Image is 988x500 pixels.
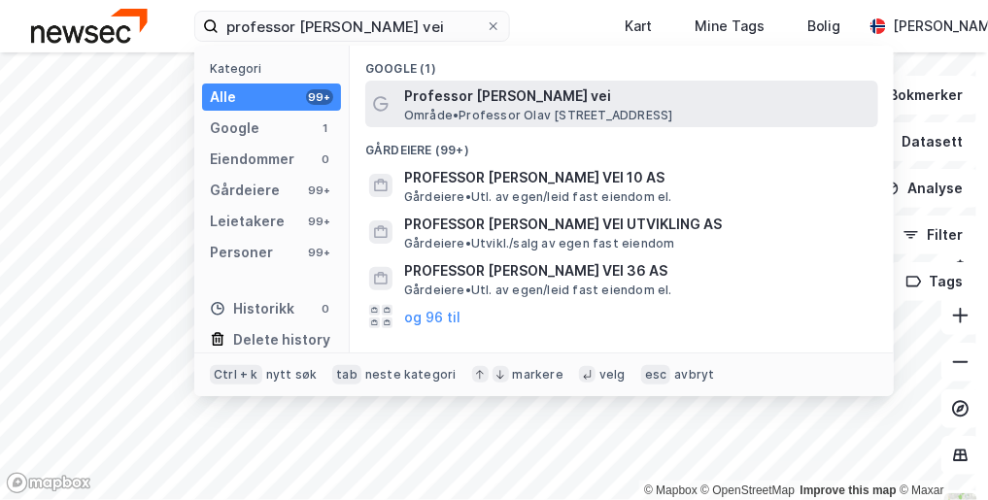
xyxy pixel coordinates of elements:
div: Bolig [807,15,841,38]
button: Analyse [868,169,980,208]
div: Historikk [210,297,294,320]
div: Gårdeiere (99+) [350,127,894,162]
div: 1 [318,120,333,136]
span: PROFESSOR [PERSON_NAME] VEI UTVIKLING AS [404,213,870,236]
div: markere [513,367,563,383]
a: Improve this map [801,483,897,497]
span: PROFESSOR [PERSON_NAME] VEI 10 AS [404,166,870,189]
div: Eiendommer [210,148,294,171]
div: Alle [210,85,236,109]
button: Filter [887,216,980,254]
div: 0 [318,301,333,317]
div: Kategori [210,61,341,76]
span: Gårdeiere • Utl. av egen/leid fast eiendom el. [404,189,672,205]
div: 99+ [306,89,333,105]
img: newsec-logo.f6e21ccffca1b3a03d2d.png [31,9,148,43]
div: neste kategori [365,367,457,383]
input: Søk på adresse, matrikkel, gårdeiere, leietakere eller personer [219,12,486,41]
div: Google [210,117,259,140]
div: Ctrl + k [210,365,262,384]
div: Gårdeiere [210,179,280,202]
a: OpenStreetMap [701,483,796,497]
span: Område • Professor Olav [STREET_ADDRESS] [404,108,673,123]
div: Leietakere (99+) [350,332,894,367]
div: Delete history [233,328,330,351]
div: tab [332,365,361,384]
div: 99+ [306,245,333,260]
div: Personer [210,241,273,264]
div: 99+ [306,214,333,229]
div: Kart [625,15,652,38]
div: Mine Tags [695,15,765,38]
div: 0 [318,151,333,167]
button: Bokmerker [849,76,980,115]
span: Gårdeiere • Utl. av egen/leid fast eiendom el. [404,283,672,298]
iframe: Chat Widget [891,407,988,500]
div: nytt søk [266,367,318,383]
a: Mapbox [644,483,698,497]
a: Mapbox homepage [6,472,91,494]
div: avbryt [674,367,714,383]
div: Google (1) [350,46,894,81]
button: Datasett [862,122,980,161]
span: Professor [PERSON_NAME] vei [404,84,870,108]
div: velg [599,367,626,383]
div: 99+ [306,183,333,198]
button: Tags [890,262,980,301]
button: og 96 til [404,305,460,328]
div: Kontrollprogram for chat [891,407,988,500]
div: Leietakere [210,210,285,233]
div: esc [641,365,671,384]
span: Gårdeiere • Utvikl./salg av egen fast eiendom [404,236,675,251]
span: PROFESSOR [PERSON_NAME] VEI 36 AS [404,259,870,283]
